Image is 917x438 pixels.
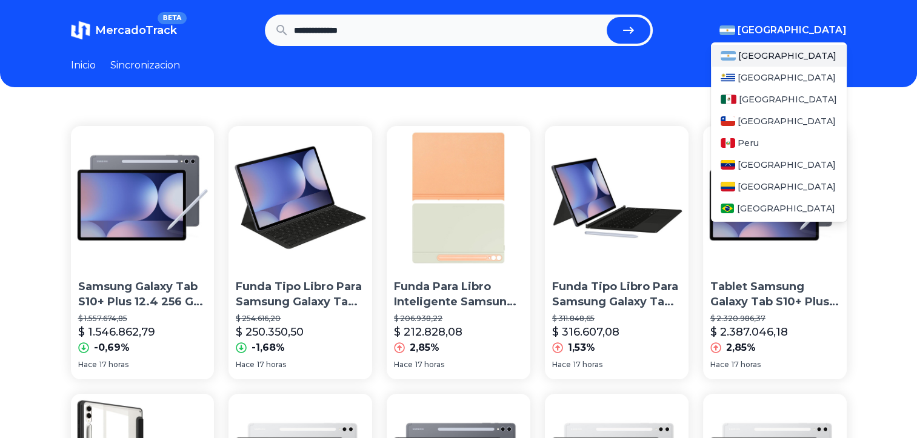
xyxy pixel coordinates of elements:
img: Mexico [721,95,736,104]
img: Peru [721,138,735,148]
span: [GEOGRAPHIC_DATA] [739,93,837,105]
p: $ 206.938,22 [394,314,523,324]
span: 17 horas [257,360,286,370]
a: Samsung Galaxy Tab S10+ Plus 12.4 256 Gb, Tablet Android,..Samsung Galaxy Tab S10+ Plus 12.4 256 ... [71,126,215,379]
p: $ 2.387.046,18 [710,324,788,340]
img: Samsung Galaxy Tab S10+ Plus 12.4 256 Gb, Tablet Android,.. [71,126,215,270]
a: Tablet Samsung Galaxy Tab S10+ Plus De 12,4 Pulgadas, 256 GbTablet Samsung Galaxy Tab S10+ Plus D... [703,126,847,379]
img: Argentina [719,25,735,35]
span: [GEOGRAPHIC_DATA] [738,159,836,171]
p: $ 2.320.986,37 [710,314,839,324]
a: Brasil[GEOGRAPHIC_DATA] [711,197,847,219]
span: BETA [158,12,186,24]
a: Argentina[GEOGRAPHIC_DATA] [711,45,847,67]
img: Brasil [721,204,735,213]
p: Samsung Galaxy Tab S10+ Plus 12.4 256 Gb, Tablet Android,.. [78,279,207,310]
p: $ 212.828,08 [394,324,462,340]
a: Funda Tipo Libro Para Samsung Galaxy Tab S10+ Con Teclado SlFunda Tipo Libro Para Samsung Galaxy ... [228,126,372,379]
p: Tablet Samsung Galaxy Tab S10+ Plus De 12,4 Pulgadas, 256 Gb [710,279,839,310]
a: Funda Tipo Libro Para Samsung Galaxy Tab S10+ Con Teclado AiFunda Tipo Libro Para Samsung Galaxy ... [545,126,689,379]
a: Uruguay[GEOGRAPHIC_DATA] [711,67,847,88]
a: PeruPeru [711,132,847,154]
img: MercadoTrack [71,21,90,40]
p: Funda Tipo Libro Para Samsung Galaxy Tab S10+ Con Teclado Sl [236,279,365,310]
a: Mexico[GEOGRAPHIC_DATA] [711,88,847,110]
img: Chile [721,116,735,126]
img: Tablet Samsung Galaxy Tab S10+ Plus De 12,4 Pulgadas, 256 Gb [703,126,847,270]
a: Sincronizacion [110,58,180,73]
p: Funda Para Libro Inteligente Samsung Galaxy Tab S10+, Protec [394,279,523,310]
a: Funda Para Libro Inteligente Samsung Galaxy Tab S10+, ProtecFunda Para Libro Inteligente Samsung ... [387,126,530,379]
a: Venezuela[GEOGRAPHIC_DATA] [711,154,847,176]
span: 17 horas [415,360,444,370]
button: [GEOGRAPHIC_DATA] [719,23,847,38]
span: [GEOGRAPHIC_DATA] [738,181,836,193]
span: Hace [236,360,255,370]
img: Colombia [721,182,735,191]
span: [GEOGRAPHIC_DATA] [738,71,836,84]
span: [GEOGRAPHIC_DATA] [738,50,836,62]
p: 2,85% [410,340,439,355]
span: MercadoTrack [95,24,177,37]
img: Funda Para Libro Inteligente Samsung Galaxy Tab S10+, Protec [387,126,530,270]
span: [GEOGRAPHIC_DATA] [738,115,836,127]
span: Hace [394,360,413,370]
span: [GEOGRAPHIC_DATA] [738,23,847,38]
span: Hace [710,360,729,370]
span: 17 horas [573,360,602,370]
p: 2,85% [726,340,756,355]
img: Argentina [721,51,736,61]
p: $ 1.546.862,79 [78,324,155,340]
span: Hace [552,360,571,370]
img: Venezuela [721,160,735,170]
span: [GEOGRAPHIC_DATA] [736,202,835,214]
span: 17 horas [99,360,128,370]
a: MercadoTrackBETA [71,21,177,40]
p: $ 316.607,08 [552,324,619,340]
p: -0,69% [94,340,130,355]
p: -1,68% [252,340,285,355]
img: Funda Tipo Libro Para Samsung Galaxy Tab S10+ Con Teclado Ai [545,126,689,270]
p: $ 311.848,65 [552,314,681,324]
span: Peru [738,137,759,149]
p: 1,53% [568,340,595,355]
span: 17 horas [732,360,761,370]
a: Chile[GEOGRAPHIC_DATA] [711,110,847,132]
p: $ 250.350,50 [236,324,304,340]
img: Uruguay [721,73,735,82]
a: Colombia[GEOGRAPHIC_DATA] [711,176,847,197]
p: Funda Tipo Libro Para Samsung Galaxy Tab S10+ Con Teclado Ai [552,279,681,310]
span: Hace [78,360,97,370]
a: Inicio [71,58,96,73]
img: Funda Tipo Libro Para Samsung Galaxy Tab S10+ Con Teclado Sl [228,126,372,270]
p: $ 254.616,20 [236,314,365,324]
p: $ 1.557.674,85 [78,314,207,324]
